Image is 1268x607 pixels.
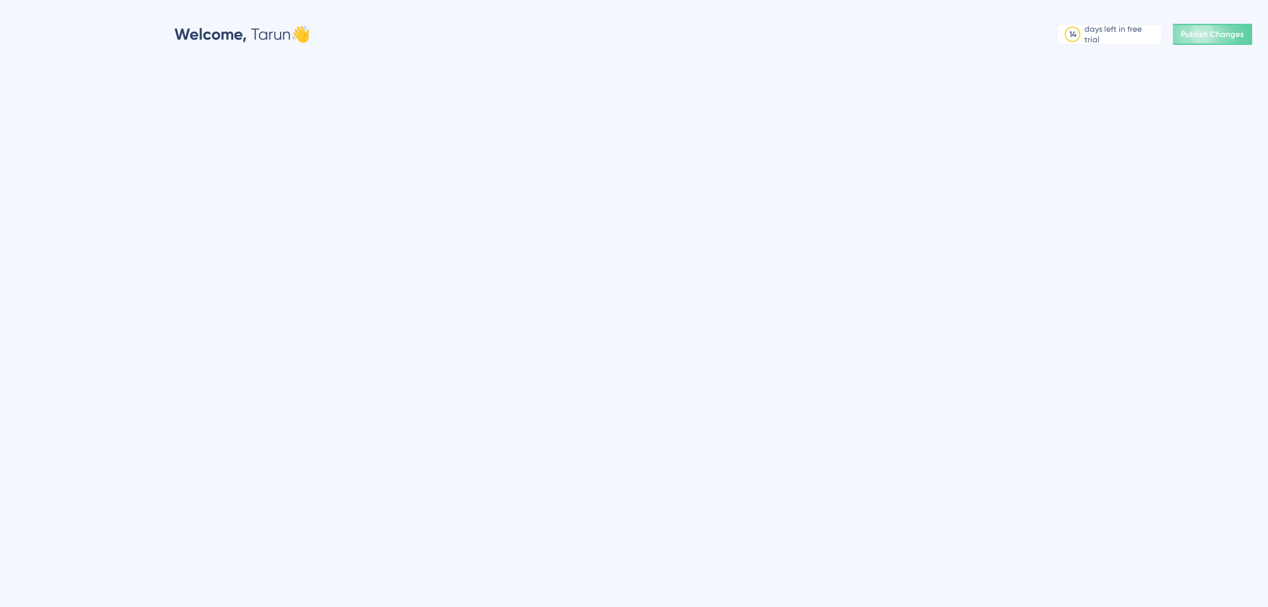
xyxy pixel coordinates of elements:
[1181,29,1244,40] span: Publish Changes
[1084,24,1158,45] div: days left in free trial
[1069,29,1076,40] div: 14
[174,24,310,45] div: Tarun 👋
[174,24,247,44] span: Welcome,
[1173,24,1252,45] button: Publish Changes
